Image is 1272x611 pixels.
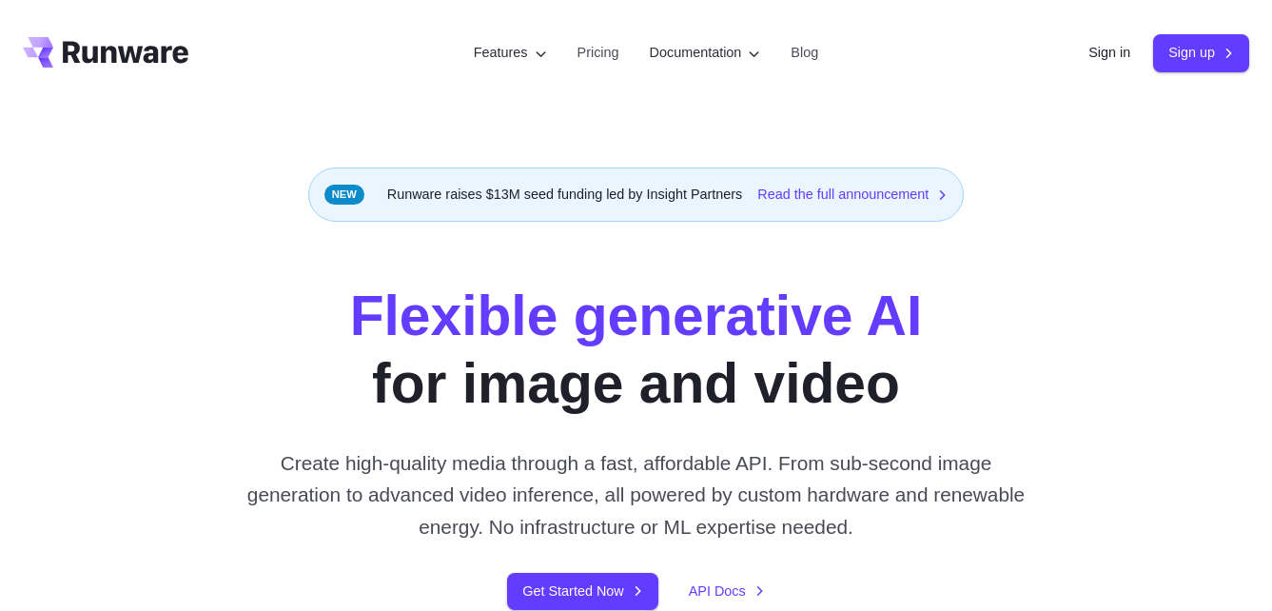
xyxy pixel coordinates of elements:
div: Runware raises $13M seed funding led by Insight Partners [308,168,965,222]
label: Documentation [650,42,761,64]
a: Pricing [577,42,619,64]
a: Sign in [1088,42,1130,64]
strong: Flexible generative AI [350,285,923,346]
a: Sign up [1153,34,1249,71]
p: Create high-quality media through a fast, affordable API. From sub-second image generation to adv... [244,447,1028,542]
a: Get Started Now [507,573,657,610]
a: Go to / [23,37,188,68]
a: API Docs [689,581,765,602]
h1: for image and video [350,283,923,417]
a: Read the full announcement [757,184,948,206]
a: Blog [791,42,818,64]
label: Features [474,42,547,64]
